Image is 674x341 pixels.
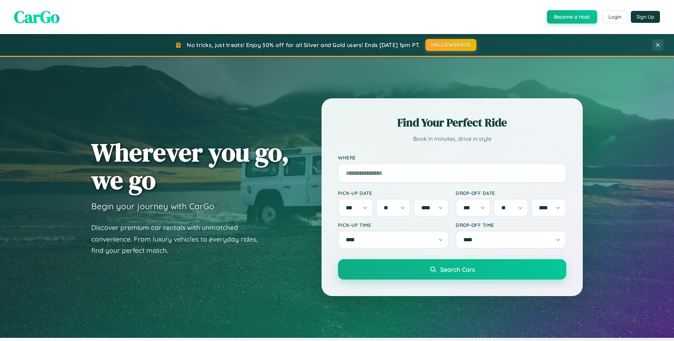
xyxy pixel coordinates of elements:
[187,41,420,48] span: No tricks, just treats! Enjoy 30% off for all Silver and Gold users! Ends [DATE] 1pm PT.
[440,265,475,273] span: Search Cars
[456,222,566,228] label: Drop-off Time
[91,138,289,194] h1: Wherever you go, we go
[338,222,449,228] label: Pick-up Time
[547,10,597,24] button: Become a Host
[338,155,566,160] label: Where
[338,134,566,144] p: Book in minutes, drive in style
[338,115,566,130] h2: Find Your Perfect Ride
[338,259,566,280] button: Search Cars
[91,201,214,211] h3: Begin your journey with CarGo
[338,190,449,196] label: Pick-up Date
[14,5,60,28] span: CarGo
[631,11,660,23] button: Sign Up
[602,11,627,23] button: Login
[425,39,476,51] button: HALLOWEEN30
[91,222,267,256] p: Discover premium car rentals with unmatched convenience. From luxury vehicles to everyday rides, ...
[456,190,566,196] label: Drop-off Date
